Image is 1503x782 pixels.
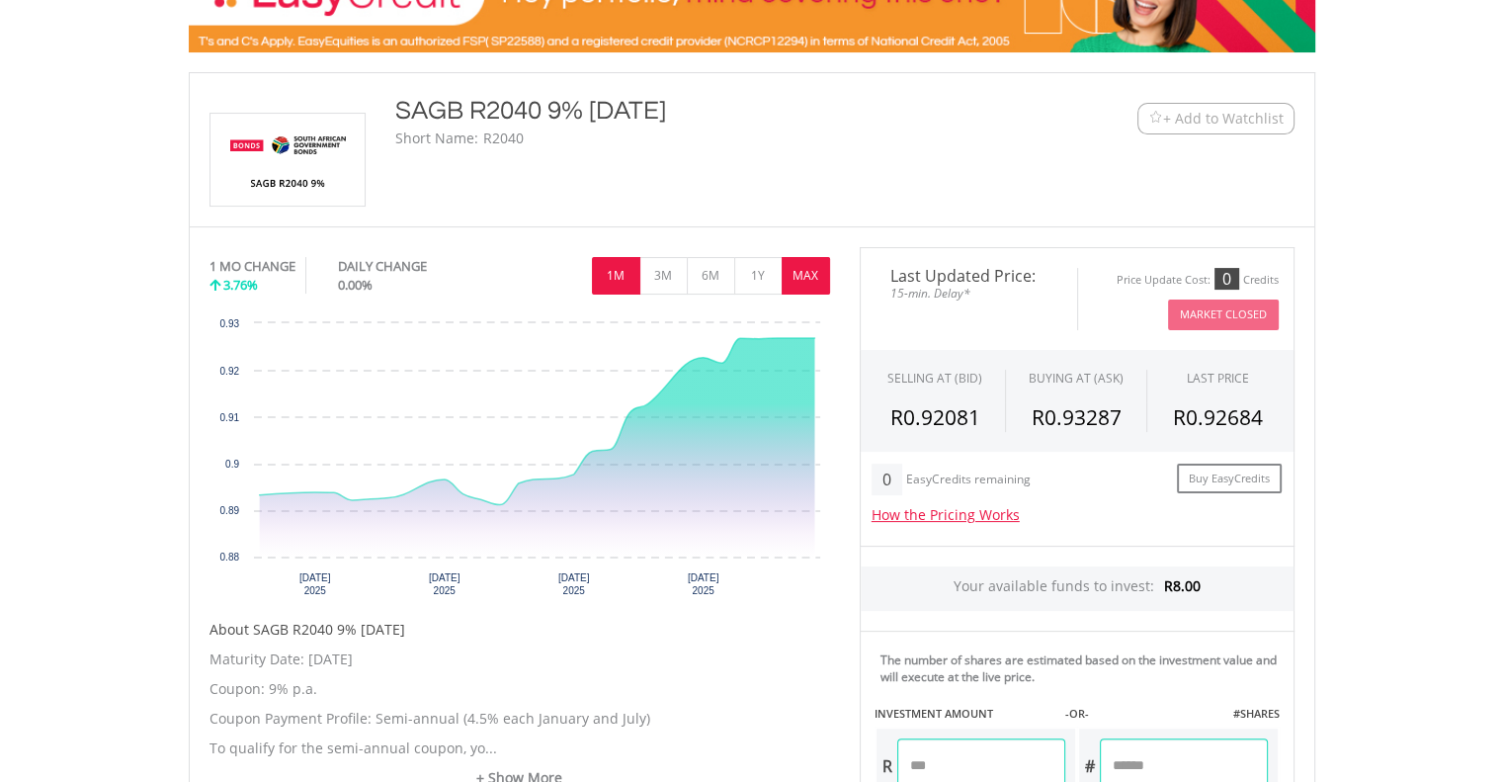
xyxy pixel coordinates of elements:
img: EQU.ZA.R2040.png [213,114,362,206]
div: DAILY CHANGE [338,257,493,276]
a: Buy EasyCredits [1177,464,1282,494]
img: Watchlist [1148,111,1163,126]
text: [DATE] 2025 [557,572,589,596]
button: Market Closed [1168,300,1279,330]
button: MAX [782,257,830,295]
div: Your available funds to invest: [861,566,1294,611]
span: R0.93287 [1031,403,1121,431]
span: R8.00 [1164,576,1201,595]
div: Chart. Highcharts interactive chart. [209,313,830,610]
span: 15-min. Delay* [876,284,1062,303]
button: 1Y [734,257,783,295]
text: [DATE] 2025 [298,572,330,596]
p: Coupon: 9% p.a. [209,679,830,699]
a: How the Pricing Works [872,505,1020,524]
p: To qualify for the semi-annual coupon, yo... [209,739,830,758]
label: #SHARES [1232,706,1279,722]
span: + Add to Watchlist [1163,109,1284,129]
span: Last Updated Price: [876,268,1062,284]
label: -OR- [1064,706,1088,722]
div: Price Update Cost: [1117,273,1211,288]
div: SELLING AT (BID) [887,370,982,387]
span: 3.76% [223,276,258,294]
button: 3M [639,257,688,295]
div: Credits [1243,273,1279,288]
text: [DATE] 2025 [687,572,718,596]
text: 0.89 [219,505,239,516]
p: Coupon Payment Profile: Semi-annual (4.5% each January and July) [209,709,830,729]
svg: Interactive chart [209,313,830,610]
text: 0.91 [219,412,239,423]
div: 0 [1214,268,1239,290]
text: [DATE] 2025 [428,572,459,596]
text: 0.88 [219,552,239,563]
span: R0.92684 [1173,403,1263,431]
text: 0.93 [219,318,239,329]
p: Maturity Date: [DATE] [209,650,830,669]
button: 6M [687,257,735,295]
span: R0.92081 [890,403,980,431]
h5: About SAGB R2040 9% [DATE] [209,620,830,640]
div: LAST PRICE [1187,370,1249,387]
div: EasyCredits remaining [906,473,1031,489]
div: R2040 [483,129,524,148]
div: 1 MO CHANGE [209,257,295,276]
button: 1M [592,257,640,295]
button: Watchlist + Add to Watchlist [1137,103,1294,134]
div: The number of shares are estimated based on the investment value and will execute at the live price. [880,652,1286,685]
text: 0.9 [225,459,239,470]
div: SAGB R2040 9% [DATE] [395,93,1016,129]
div: Short Name: [395,129,478,148]
div: 0 [872,464,902,495]
span: 0.00% [338,276,373,294]
span: BUYING AT (ASK) [1029,370,1124,387]
text: 0.92 [219,366,239,377]
label: INVESTMENT AMOUNT [875,706,993,722]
